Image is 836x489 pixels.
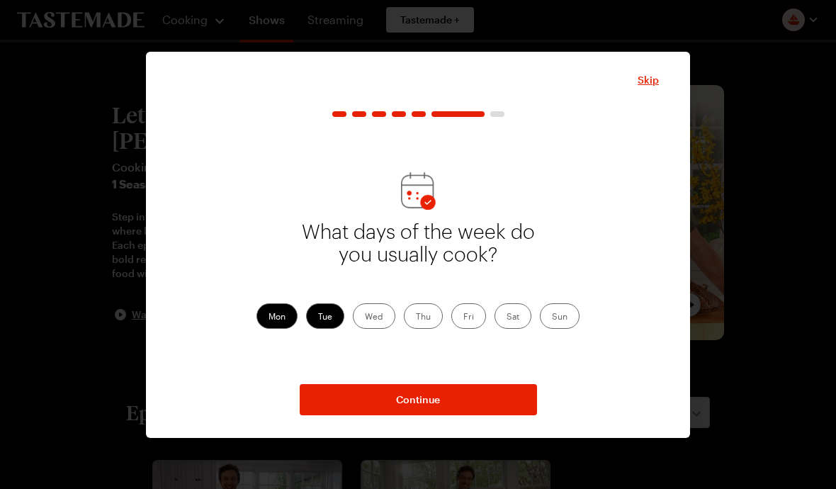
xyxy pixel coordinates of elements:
label: Wed [353,303,395,329]
button: NextStepButton [300,384,537,415]
label: Thu [404,303,443,329]
p: What days of the week do you usually cook? [299,221,537,295]
span: Continue [396,393,440,407]
button: Close [638,73,659,87]
label: Sun [540,303,580,329]
label: Sat [495,303,531,329]
label: Mon [256,303,298,329]
label: Fri [451,303,486,329]
label: Tue [306,303,344,329]
span: Skip [638,73,659,87]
